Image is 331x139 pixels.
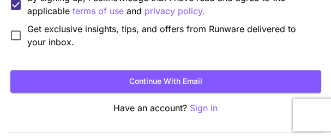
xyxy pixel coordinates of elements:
[190,101,218,115] button: Sign in
[73,4,124,18] p: terms of use
[145,4,205,18] button: By signing up, I acknowledge that I have read and agree to the applicable terms of use and
[10,70,321,93] button: Continue with email
[145,4,205,18] p: privacy policy.
[10,101,321,115] p: Have an account?
[73,4,124,18] button: By signing up, I acknowledge that I have read and agree to the applicable and privacy policy.
[27,22,312,49] span: Get exclusive insights, tips, and offers from Runware delivered to your inbox.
